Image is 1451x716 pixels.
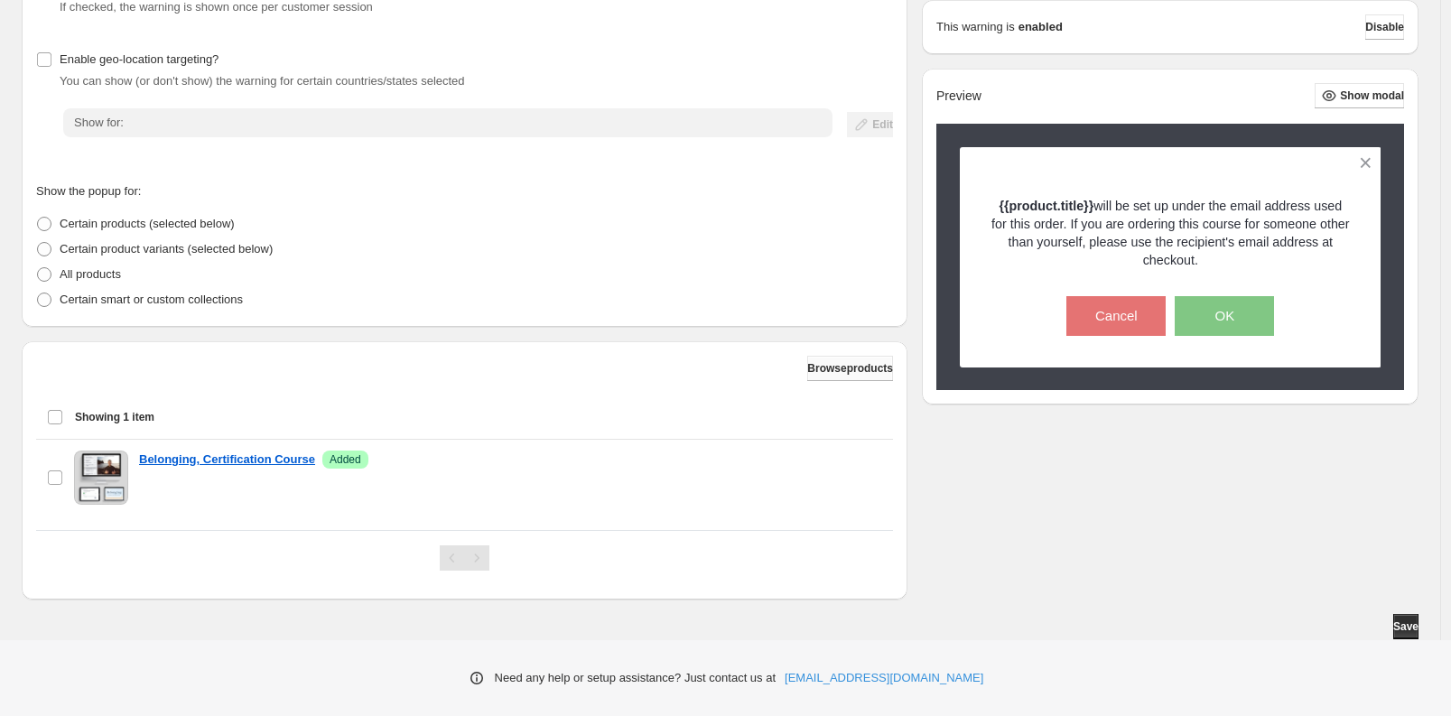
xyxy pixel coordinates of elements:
button: Cancel [1066,296,1166,336]
span: Show for: [74,116,124,129]
span: You can show (or don't show) the warning for certain countries/states selected [60,74,465,88]
a: Belonging, Certification Course [139,451,315,469]
strong: {{product.title}} [999,199,1093,213]
p: Certain smart or custom collections [60,291,243,309]
span: Showing 1 item [75,410,154,424]
button: Disable [1365,14,1404,40]
span: Show the popup for: [36,184,141,198]
button: Save [1393,614,1418,639]
p: will be set up under the email address used for this order. If you are ordering this course for s... [991,197,1350,269]
h2: Preview [936,88,981,104]
button: OK [1175,296,1274,336]
span: Save [1393,619,1418,634]
button: Show modal [1315,83,1404,108]
span: Added [330,452,361,467]
a: [EMAIL_ADDRESS][DOMAIN_NAME] [785,669,983,687]
span: Browse products [807,361,893,376]
p: This warning is [936,18,1015,36]
img: Belonging, Certification Course [74,451,128,505]
button: Browseproducts [807,356,893,381]
span: Disable [1365,20,1404,34]
nav: Pagination [440,545,489,571]
span: Show modal [1340,88,1404,103]
strong: enabled [1018,18,1063,36]
span: Enable geo-location targeting? [60,52,219,66]
span: Certain products (selected below) [60,217,235,230]
p: All products [60,265,121,284]
span: Certain product variants (selected below) [60,242,273,256]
